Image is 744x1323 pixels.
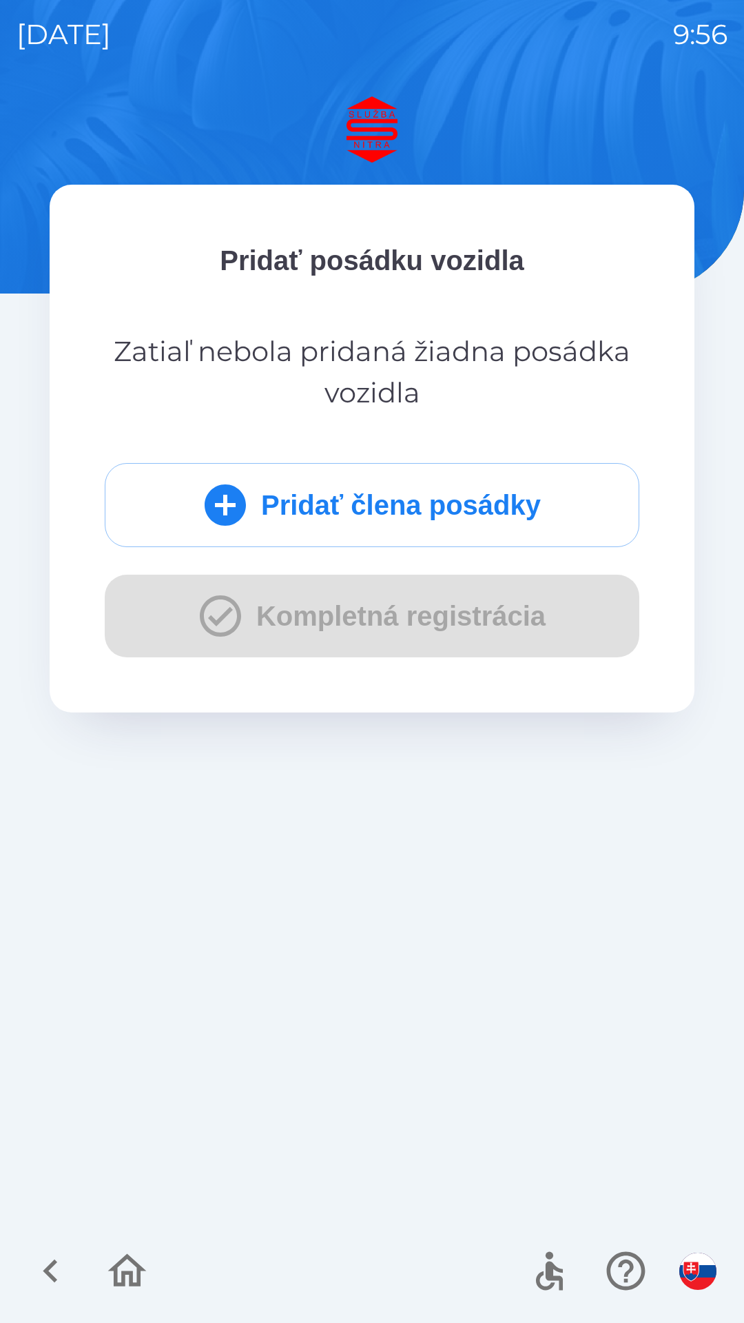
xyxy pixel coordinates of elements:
[105,240,639,281] p: Pridať posádku vozidla
[679,1253,716,1290] img: sk flag
[50,96,694,163] img: Logo
[673,14,727,55] p: 9:56
[105,463,639,547] button: Pridať člena posádky
[17,14,111,55] p: [DATE]
[105,331,639,413] p: Zatiaľ nebola pridaná žiadna posádka vozidla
